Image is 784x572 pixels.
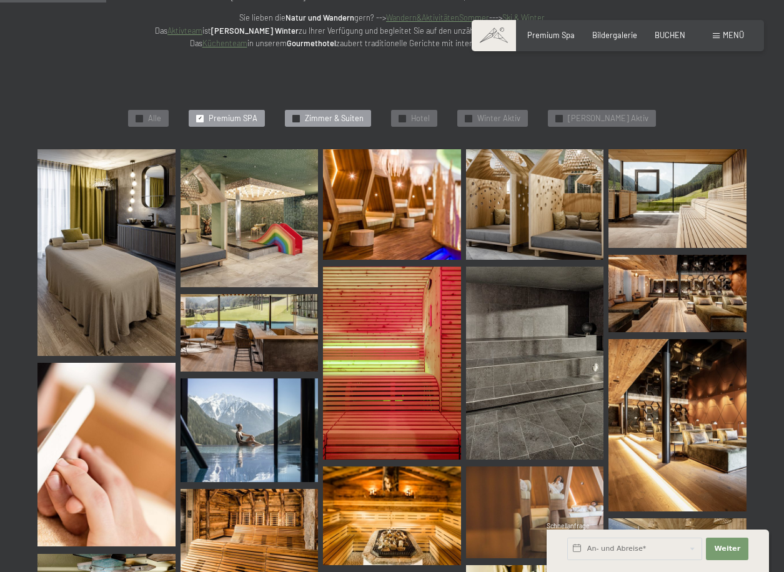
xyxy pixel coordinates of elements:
[37,363,176,546] img: Bildergalerie
[466,267,604,460] img: Wellnesshotels - Sauna - Erholung - Adults only - Ahrntal
[706,538,748,560] button: Weiter
[714,544,740,554] span: Weiter
[211,26,299,36] strong: [PERSON_NAME] Winter
[323,466,461,565] img: Bildergalerie
[287,38,336,48] strong: Gourmethotel
[466,466,604,558] img: Bildergalerie
[592,30,637,40] a: Bildergalerie
[181,149,319,287] img: Wellnesshotels - Babybecken - Kinderwelt - Luttach - Ahrntal
[142,11,642,49] p: Sie lieben die gern? --> ---> Das ist zu Ihrer Verfügung und begleitet Sie auf den unzähligen Wan...
[37,149,176,356] img: Bildergalerie
[323,149,461,259] img: Bildergalerie
[608,255,747,332] img: Wellnesshotels - Ruheraum - Lounge - Ahrntal
[386,12,489,22] a: Wandern&AktivitätenSommer
[723,30,744,40] span: Menü
[323,267,461,460] img: Bildergalerie
[167,26,202,36] a: Aktivteam
[209,113,257,124] span: Premium SPA
[305,113,364,124] span: Zimmer & Suiten
[655,30,685,40] a: BUCHEN
[547,522,590,530] span: Schnellanfrage
[466,149,604,259] img: Wellnesshotels - Chill Lounge - Ruheräume - Ahrntal
[181,294,319,372] img: Wellnesshotels - Sky Bar - Sky Lounge - Sky Pool - Südtirol
[181,378,319,481] img: Bildergalerie
[557,115,562,122] span: ✓
[202,38,247,48] a: Küchenteam
[148,113,161,124] span: Alle
[477,113,520,124] span: Winter Aktiv
[467,115,471,122] span: ✓
[137,115,142,122] span: ✓
[527,30,575,40] a: Premium Spa
[568,113,648,124] span: [PERSON_NAME] Aktiv
[502,12,545,22] a: Ski & Winter
[411,113,430,124] span: Hotel
[608,149,747,248] img: Wellnesshotels - Sauna - Entspannung - Ahrntal
[400,115,405,122] span: ✓
[198,115,202,122] span: ✓
[285,12,354,22] strong: Natur und Wandern
[608,339,747,511] img: Bildergalerie
[294,115,299,122] span: ✓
